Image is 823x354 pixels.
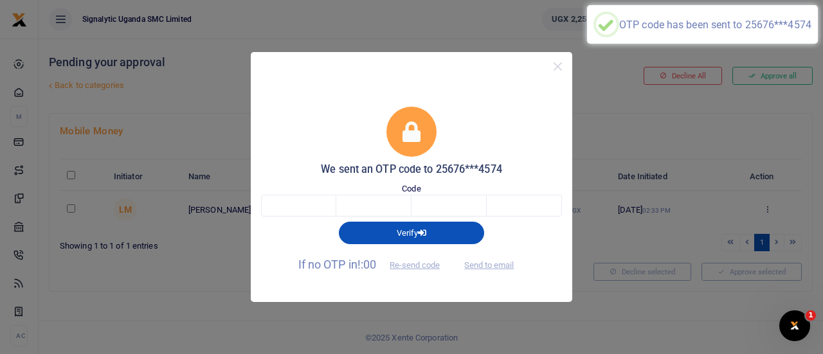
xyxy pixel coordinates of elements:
[548,57,567,76] button: Close
[339,222,484,243] button: Verify
[402,182,421,195] label: Code
[261,163,562,176] h5: We sent an OTP code to 25676***4574
[357,258,376,271] span: !:00
[779,310,810,341] iframe: Intercom live chat
[298,258,451,271] span: If no OTP in
[806,310,816,321] span: 1
[619,19,811,31] div: OTP code has been sent to 25676***4574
